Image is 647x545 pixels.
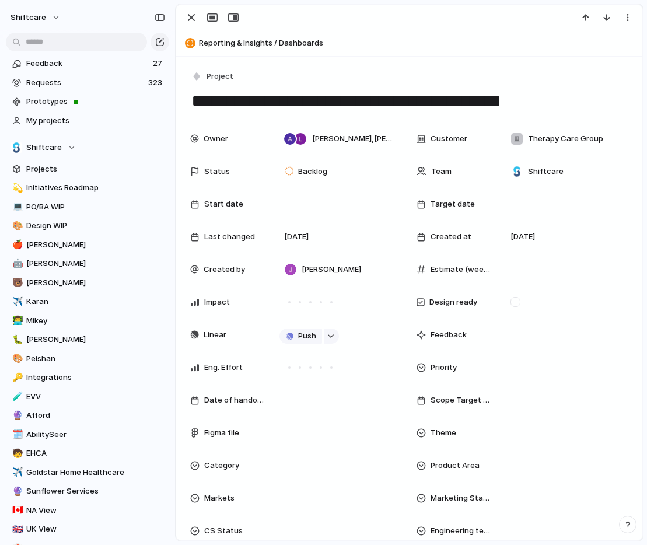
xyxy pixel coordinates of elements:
span: Start date [204,198,243,210]
a: 🔮Afford [6,407,169,424]
button: Push [279,329,322,344]
span: Projects [26,163,165,175]
span: NA View [26,505,165,516]
button: 🔮 [11,485,22,497]
a: Feedback27 [6,55,169,72]
button: Shiftcare [6,139,169,156]
button: ✈️ [11,467,22,478]
span: Requests [26,77,145,89]
span: CS Status [204,525,243,537]
a: 🔮Sunflower Services [6,483,169,500]
span: Figma file [204,427,239,439]
div: 🇬🇧 [12,523,20,536]
span: Goldstar Home Healthcare [26,467,165,478]
span: Scope Target Date [431,394,491,406]
button: 🐻 [11,277,22,289]
span: 323 [148,77,165,89]
span: Last changed [204,231,255,243]
span: Project [207,71,233,82]
div: 🎨 [12,352,20,365]
span: Design WIP [26,220,165,232]
a: 🤖[PERSON_NAME] [6,255,169,272]
a: 🐛[PERSON_NAME] [6,331,169,348]
span: Prototypes [26,96,165,107]
div: 🐛 [12,333,20,347]
span: EVV [26,391,165,403]
span: Initiatives Roadmap [26,182,165,194]
button: Project [189,68,237,85]
div: 🎨Design WIP [6,217,169,235]
span: Estimate (weeks) [431,264,491,275]
a: 🗓️AbilitySeer [6,426,169,443]
a: 🍎[PERSON_NAME] [6,236,169,254]
div: 🧒 [12,447,20,460]
span: My projects [26,115,165,127]
button: 💫 [11,182,22,194]
button: ✈️ [11,296,22,308]
div: 🔑Integrations [6,369,169,386]
span: Owner [204,133,228,145]
div: 🍎 [12,238,20,251]
a: Prototypes [6,93,169,110]
button: 🎨 [11,220,22,232]
span: 27 [153,58,165,69]
span: Integrations [26,372,165,383]
button: 🧪 [11,391,22,403]
div: 🇨🇦 [12,504,20,517]
span: Backlog [298,166,327,177]
span: Peishan [26,353,165,365]
button: 🔮 [11,410,22,421]
span: [PERSON_NAME] , [PERSON_NAME] [312,133,393,145]
span: Theme [431,427,456,439]
span: [PERSON_NAME] [26,277,165,289]
span: Created at [431,231,471,243]
a: 🎨Peishan [6,350,169,368]
span: Therapy Care Group [528,133,603,145]
span: Reporting & Insights / Dashboards [199,37,637,49]
a: Requests323 [6,74,169,92]
a: 💻PO/BA WIP [6,198,169,216]
div: 💻 [12,200,20,214]
div: ✈️ [12,466,20,479]
div: 🔮 [12,409,20,422]
button: 🤖 [11,258,22,270]
div: 🎨 [12,219,20,233]
a: 🧒EHCA [6,445,169,462]
span: Afford [26,410,165,421]
span: Priority [431,362,457,373]
span: Shiftcare [528,166,564,177]
div: 🐻 [12,276,20,289]
div: 🧪 [12,390,20,403]
span: Status [204,166,230,177]
span: Linear [204,329,226,341]
div: 💫 [12,181,20,195]
button: 🐛 [11,334,22,345]
a: 🐻[PERSON_NAME] [6,274,169,292]
span: Mikey [26,315,165,327]
div: 🤖 [12,257,20,271]
span: Eng. Effort [204,362,243,373]
a: ✈️Goldstar Home Healthcare [6,464,169,481]
span: Created by [204,264,245,275]
button: 💻 [11,201,22,213]
a: ✈️Karan [6,293,169,310]
a: Projects [6,160,169,178]
a: 🧪EVV [6,388,169,406]
span: shiftcare [11,12,46,23]
span: Sunflower Services [26,485,165,497]
span: Shiftcare [26,142,62,153]
span: Feedback [431,329,467,341]
button: 🇨🇦 [11,505,22,516]
span: AbilitySeer [26,429,165,441]
div: ✈️ [12,295,20,309]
